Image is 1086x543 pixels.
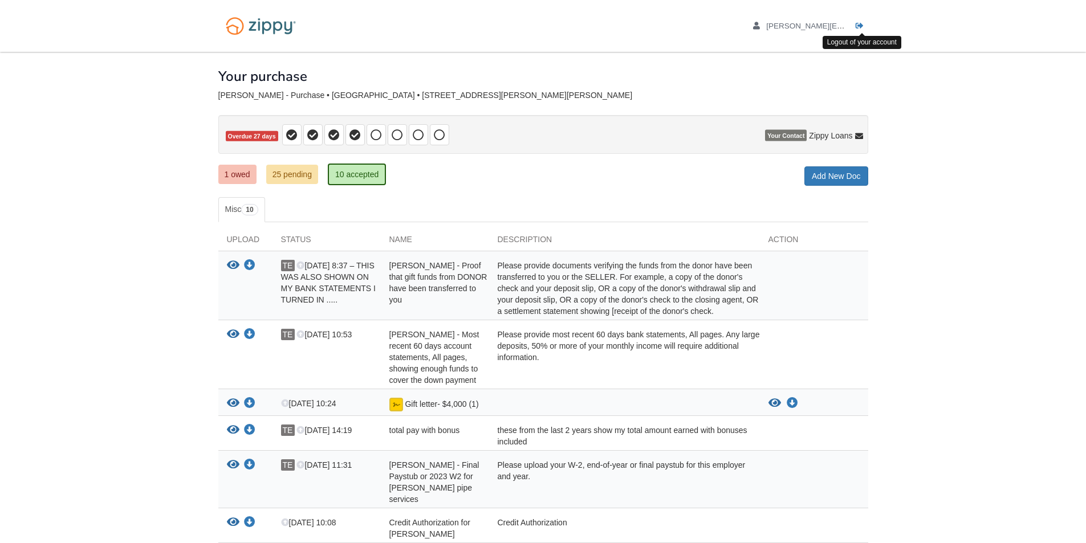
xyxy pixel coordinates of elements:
[241,204,258,215] span: 10
[389,518,470,538] span: Credit Authorization for [PERSON_NAME]
[389,261,487,304] span: [PERSON_NAME] - Proof that gift funds from DONOR have been transferred to you
[281,424,295,436] span: TE
[218,234,272,251] div: Upload
[296,426,352,435] span: [DATE] 14:19
[218,197,265,222] a: Misc
[281,260,295,271] span: TE
[281,329,295,340] span: TE
[381,234,489,251] div: Name
[768,398,781,409] button: View Gift letter- $4,000 (1)
[766,22,1023,30] span: tammy.vestal@yahoo.com
[489,234,760,251] div: Description
[227,329,239,341] button: View TAMMY ELLIS - Most recent 60 days account statements, All pages, showing enough funds to cov...
[226,131,278,142] span: Overdue 27 days
[218,91,868,100] div: [PERSON_NAME] - Purchase • [GEOGRAPHIC_DATA] • [STREET_ADDRESS][PERSON_NAME][PERSON_NAME]
[227,424,239,436] button: View total pay with bonus
[489,260,760,317] div: Please provide documents verifying the funds from the donor have been transferred to you or the S...
[281,518,336,527] span: [DATE] 10:08
[804,166,868,186] a: Add New Doc
[218,11,303,40] img: Logo
[281,459,295,471] span: TE
[765,130,807,141] span: Your Contact
[787,399,798,408] a: Download Gift letter- $4,000 (1)
[296,460,352,469] span: [DATE] 11:31
[272,234,381,251] div: Status
[389,460,479,504] span: [PERSON_NAME] - Final Paystub or 2023 W2 for [PERSON_NAME] pipe services
[405,399,478,409] span: Gift letter- $4,000 (1)
[227,398,239,410] button: View Gift letter- $4,000 (1)
[227,459,239,471] button: View TAMMY ELLIS - Final Paystub or 2023 W2 for Stauffer pipe services
[823,36,901,49] div: Logout of your account
[244,461,255,470] a: Download TAMMY ELLIS - Final Paystub or 2023 W2 for Stauffer pipe services
[389,398,403,411] img: Document accepted
[244,262,255,271] a: Download Tammy - Proof that gift funds from DONOR have been transferred to you
[281,399,336,408] span: [DATE] 10:24
[266,165,318,184] a: 25 pending
[218,69,307,84] h1: Your purchase
[809,130,852,141] span: Zippy Loans
[760,234,868,251] div: Action
[244,330,255,340] a: Download TAMMY ELLIS - Most recent 60 days account statements, All pages, showing enough funds to...
[244,426,255,435] a: Download total pay with bonus
[489,329,760,386] div: Please provide most recent 60 days bank statements, All pages. Any large deposits, 50% or more of...
[281,261,376,304] span: [DATE] 8:37 – THIS WAS ALSO SHOWN ON MY BANK STATEMENTS I TURNED IN .....
[227,260,239,272] button: View Tammy - Proof that gift funds from DONOR have been transferred to you
[218,165,257,184] a: 1 owed
[489,517,760,540] div: Credit Authorization
[389,330,479,385] span: [PERSON_NAME] - Most recent 60 days account statements, All pages, showing enough funds to cover ...
[856,22,868,33] a: Log out
[489,424,760,447] div: these from the last 2 years show my total amount earned with bonuses included
[389,426,460,435] span: total pay with bonus
[244,399,255,409] a: Download Gift letter- $4,000 (1)
[489,459,760,505] div: Please upload your W-2, end-of-year or final paystub for this employer and year.
[244,518,255,528] a: Download Credit Authorization for TAMMY ELLIS
[227,517,239,529] button: View Credit Authorization for TAMMY ELLIS
[296,330,352,339] span: [DATE] 10:53
[328,164,386,185] a: 10 accepted
[753,22,1024,33] a: edit profile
